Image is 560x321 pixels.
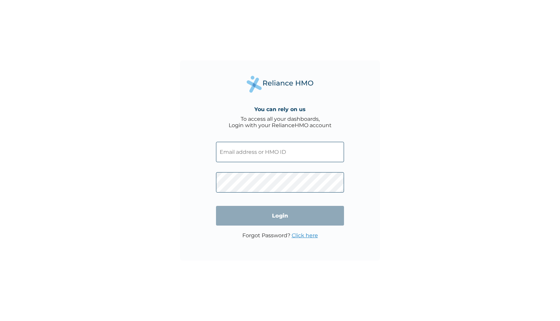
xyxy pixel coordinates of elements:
p: Forgot Password? [242,232,318,239]
input: Login [216,206,344,226]
input: Email address or HMO ID [216,142,344,162]
div: To access all your dashboards, Login with your RelianceHMO account [229,116,332,128]
img: Reliance Health's Logo [247,76,313,93]
a: Click here [292,232,318,239]
h4: You can rely on us [254,106,306,112]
